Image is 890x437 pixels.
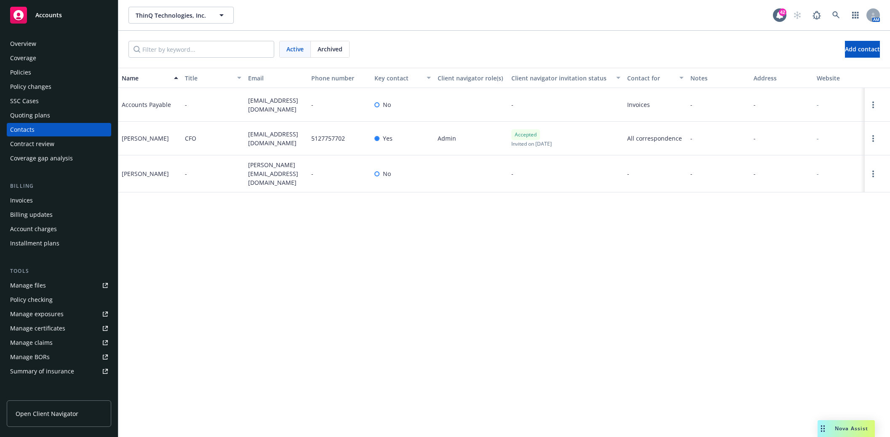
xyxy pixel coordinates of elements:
span: - [754,169,756,178]
a: Switch app [847,7,864,24]
div: Drag to move [818,420,828,437]
button: Nova Assist [818,420,875,437]
div: Installment plans [10,237,59,250]
div: Manage exposures [10,307,64,321]
span: - [311,169,313,178]
span: - [754,100,756,109]
span: - [690,100,692,109]
a: Search [828,7,845,24]
button: Title [182,68,245,88]
div: Tools [7,267,111,275]
a: Overview [7,37,111,51]
div: Contract review [10,137,54,151]
div: SSC Cases [10,94,39,108]
button: Key contact [371,68,434,88]
a: Coverage [7,51,111,65]
div: Key contact [374,74,422,83]
a: Contacts [7,123,111,136]
button: Notes [687,68,750,88]
div: Policy checking [10,293,53,306]
button: Website [813,68,877,88]
a: Manage BORs [7,350,111,364]
span: Open Client Navigator [16,409,78,418]
a: Report a Bug [808,7,825,24]
span: - [185,100,187,109]
span: [EMAIL_ADDRESS][DOMAIN_NAME] [248,130,305,147]
button: Address [750,68,813,88]
a: Quoting plans [7,109,111,122]
a: Start snowing [789,7,806,24]
span: Invited on [DATE] [511,140,552,147]
span: Accounts [35,12,62,19]
a: Coverage gap analysis [7,152,111,165]
div: Invoices [10,194,33,207]
span: - [690,134,692,143]
div: Manage certificates [10,322,65,335]
span: Invoices [627,100,684,109]
span: - [511,100,513,109]
div: Notes [690,74,747,83]
button: Phone number [308,68,371,88]
button: Email [245,68,308,88]
button: Client navigator invitation status [508,68,624,88]
div: Overview [10,37,36,51]
div: 42 [779,8,786,16]
a: Manage exposures [7,307,111,321]
div: Coverage [10,51,36,65]
span: 5127757702 [311,134,345,143]
div: Policies [10,66,31,79]
span: [EMAIL_ADDRESS][DOMAIN_NAME] [248,96,305,114]
div: [PERSON_NAME] [122,169,169,178]
a: Open options [868,133,878,144]
a: Manage claims [7,336,111,349]
div: Account charges [10,222,57,236]
button: Client navigator role(s) [434,68,508,88]
span: Archived [318,45,342,53]
span: No [383,169,391,178]
span: - [185,169,187,178]
div: - [817,100,819,109]
div: Email [248,74,305,83]
a: Open options [868,100,878,110]
div: Policy changes [10,80,51,93]
div: - [817,169,819,178]
div: Contact for [627,74,674,83]
div: - [817,134,819,143]
span: - [627,169,629,178]
a: SSC Cases [7,94,111,108]
div: Website [817,74,873,83]
span: Admin [438,134,456,143]
span: All correspondence [627,134,684,143]
div: Billing updates [10,208,53,221]
div: Manage BORs [10,350,50,364]
a: Policy checking [7,293,111,306]
div: Client navigator role(s) [438,74,505,83]
button: Contact for [624,68,687,88]
span: CFO [185,134,196,143]
span: Nova Assist [835,425,868,432]
span: Accepted [515,131,537,139]
span: - [754,134,756,143]
div: [PERSON_NAME] [122,134,169,143]
span: - [690,169,692,178]
button: Add contact [845,41,880,58]
input: Filter by keyword... [128,41,274,58]
span: No [383,100,391,109]
span: Active [286,45,304,53]
a: Accounts [7,3,111,27]
a: Installment plans [7,237,111,250]
div: Address [754,74,810,83]
div: Billing [7,182,111,190]
div: Title [185,74,232,83]
div: Manage files [10,279,46,292]
a: Contract review [7,137,111,151]
a: Open options [868,169,878,179]
div: Quoting plans [10,109,50,122]
button: Name [118,68,182,88]
a: Manage files [7,279,111,292]
div: Accounts Payable [122,100,171,109]
div: Client navigator invitation status [511,74,611,83]
div: Phone number [311,74,368,83]
div: Name [122,74,169,83]
a: Policies [7,66,111,79]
